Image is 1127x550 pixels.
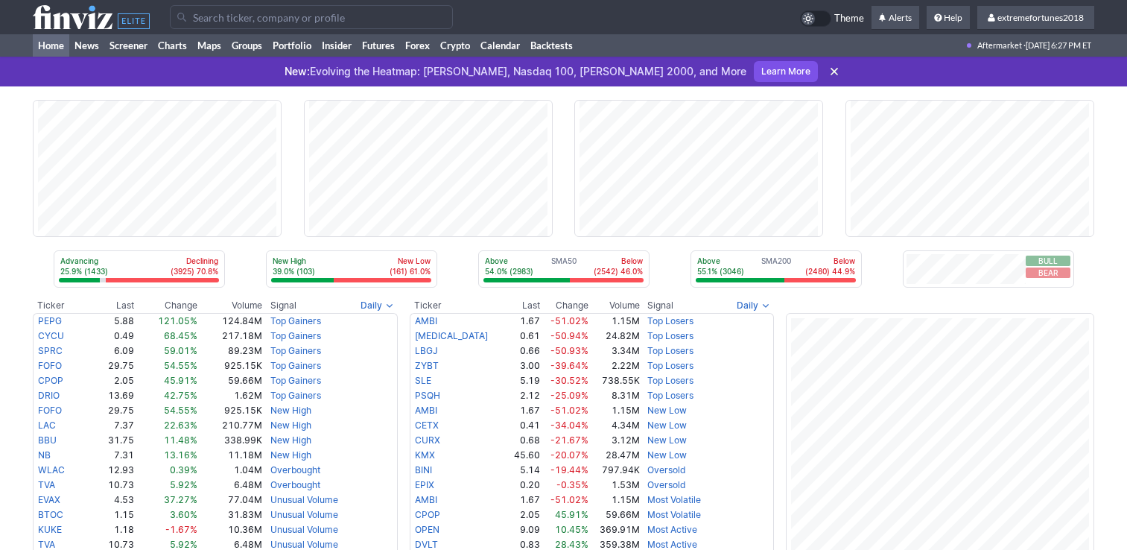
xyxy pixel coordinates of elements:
td: 210.77M [198,418,262,433]
td: 3.00 [507,358,541,373]
a: KUKE [38,524,62,535]
a: Top Losers [647,315,693,326]
button: Signals interval [733,298,774,313]
span: 22.63% [164,420,197,431]
a: CYCU [38,330,64,341]
td: 8.31M [589,388,641,403]
span: Signal [647,300,673,312]
a: DVLT [415,539,438,550]
a: PEPG [38,315,62,326]
td: 1.15M [589,403,641,418]
span: -30.52% [550,375,588,386]
a: CPOP [415,509,440,520]
a: PSQH [415,390,440,401]
span: 54.55% [164,360,197,371]
a: OPEN [415,524,439,535]
td: 1.04M [198,463,262,478]
a: TVA [38,479,55,490]
a: FOFO [38,405,62,416]
a: Unusual Volume [270,539,338,550]
span: 11.48% [164,434,197,446]
a: EPIX [415,479,434,490]
a: Top Gainers [270,315,321,326]
td: 10.36M [198,522,262,537]
a: KMX [415,449,435,461]
td: 1.53M [589,478,641,493]
a: Charts [153,34,192,57]
td: 28.47M [589,448,641,463]
a: Crypto [435,34,475,57]
a: Alerts [872,6,919,30]
td: 925.15K [198,358,262,373]
span: Daily [361,298,382,313]
span: 0.39% [170,464,197,475]
a: News [69,34,104,57]
a: LBGJ [415,345,438,356]
td: 31.83M [198,508,262,522]
a: BBU [38,434,57,446]
span: 28.43% [555,539,588,550]
p: New Low [390,256,431,266]
th: Last [83,298,136,313]
a: Groups [226,34,267,57]
a: Maps [192,34,226,57]
span: 68.45% [164,330,197,341]
td: 29.75 [83,403,136,418]
td: 77.04M [198,493,262,508]
span: 54.55% [164,405,197,416]
a: Oversold [647,479,685,490]
th: Volume [589,298,641,313]
span: 37.27% [164,494,197,505]
div: SMA50 [483,256,644,278]
a: AMBI [415,405,437,416]
span: 13.16% [164,449,197,461]
a: BINI [415,464,432,475]
p: (161) 61.0% [390,266,431,276]
td: 45.60 [507,448,541,463]
td: 925.15K [198,403,262,418]
td: 7.37 [83,418,136,433]
td: 2.22M [589,358,641,373]
p: 25.9% (1433) [60,266,108,276]
td: 59.66M [198,373,262,388]
a: Top Gainers [270,390,321,401]
button: Bear [1026,268,1070,278]
td: 3.34M [589,344,641,358]
th: Last [507,298,541,313]
a: New High [270,449,311,461]
td: 6.48M [198,478,262,493]
th: Change [541,298,589,313]
td: 5.14 [507,463,541,478]
p: 39.0% (103) [273,266,315,276]
td: 0.49 [83,329,136,344]
a: Home [33,34,69,57]
a: Learn More [754,61,818,82]
a: Backtests [525,34,578,57]
td: 89.23M [198,344,262,358]
td: 0.66 [507,344,541,358]
span: 45.91% [164,375,197,386]
p: Evolving the Heatmap: [PERSON_NAME], Nasdaq 100, [PERSON_NAME] 2000, and More [285,64,746,79]
td: 738.55K [589,373,641,388]
a: New Low [647,449,687,461]
td: 217.18M [198,329,262,344]
span: -25.09% [550,390,588,401]
button: Bull [1026,256,1070,266]
a: SPRC [38,345,63,356]
a: WLAC [38,464,65,475]
td: 1.67 [507,493,541,508]
p: 54.0% (2983) [485,266,533,276]
a: Calendar [475,34,525,57]
button: Signals interval [357,298,398,313]
td: 369.91M [589,522,641,537]
a: Most Volatile [647,509,701,520]
span: -19.44% [550,464,588,475]
a: Top Losers [647,345,693,356]
td: 1.62M [198,388,262,403]
a: Most Active [647,539,697,550]
td: 1.15M [589,313,641,329]
td: 797.94K [589,463,641,478]
a: New High [270,434,311,446]
a: Theme [800,10,864,27]
td: 1.67 [507,403,541,418]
